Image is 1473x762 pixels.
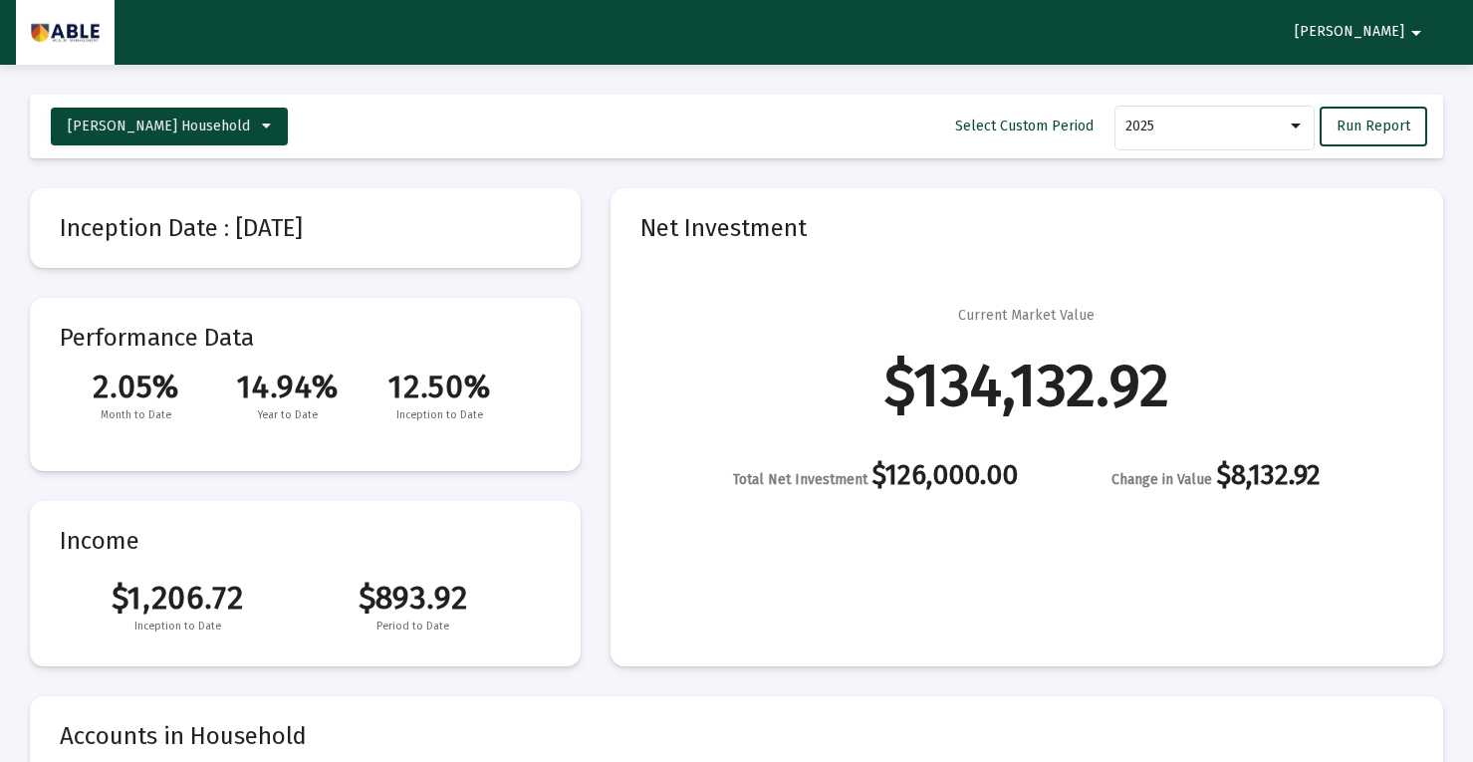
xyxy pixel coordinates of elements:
mat-card-title: Net Investment [640,218,1413,238]
span: $893.92 [295,579,530,617]
mat-card-title: Performance Data [60,328,551,425]
span: [PERSON_NAME] Household [68,118,250,134]
span: $1,206.72 [60,579,295,617]
mat-card-title: Inception Date : [DATE] [60,218,551,238]
button: [PERSON_NAME] [1271,12,1452,52]
mat-card-title: Accounts in Household [60,726,1413,746]
span: Total Net Investment [733,471,867,488]
mat-icon: arrow_drop_down [1404,13,1428,53]
span: 2.05% [60,368,212,405]
span: Run Report [1337,118,1410,134]
button: [PERSON_NAME] Household [51,108,288,145]
div: Current Market Value [958,306,1095,326]
span: Change in Value [1111,471,1212,488]
span: [PERSON_NAME] [1295,24,1404,41]
span: 2025 [1125,118,1154,134]
span: Month to Date [60,405,212,425]
img: Dashboard [31,13,100,53]
span: Year to Date [212,405,365,425]
mat-card-title: Income [60,531,551,551]
div: $134,132.92 [884,376,1169,395]
button: Run Report [1320,107,1427,146]
span: Inception to Date [60,617,295,636]
span: Inception to Date [364,405,516,425]
span: Select Custom Period [955,118,1094,134]
span: 12.50% [364,368,516,405]
div: $126,000.00 [733,465,1018,490]
div: $8,132.92 [1111,465,1321,490]
span: 14.94% [212,368,365,405]
span: Period to Date [295,617,530,636]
